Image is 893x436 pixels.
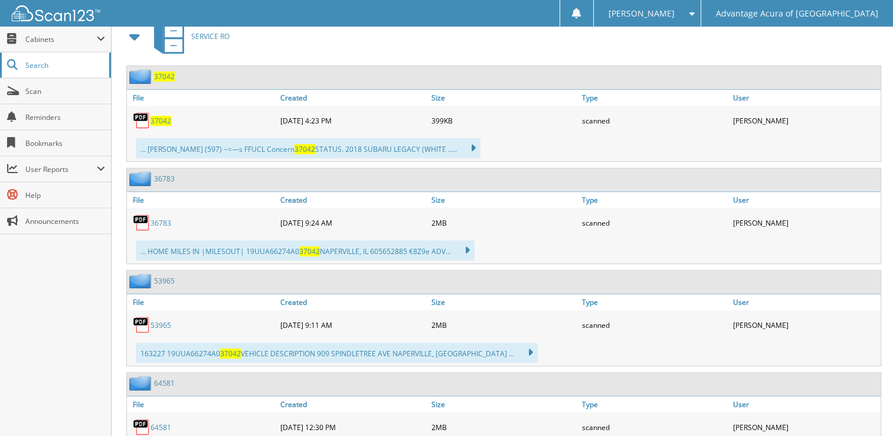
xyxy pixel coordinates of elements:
span: [PERSON_NAME] [609,10,675,17]
span: User Reports [25,164,97,174]
span: Cabinets [25,34,97,44]
span: Help [25,190,105,200]
div: scanned [579,109,730,132]
iframe: Chat Widget [834,379,893,436]
img: PDF.png [133,316,151,334]
img: PDF.png [133,418,151,436]
a: SERVICE RO [147,13,230,60]
a: Size [428,192,579,208]
span: 37042 [299,246,320,256]
a: Size [428,294,579,310]
div: [DATE] 4:23 PM [277,109,428,132]
a: User [730,396,881,412]
a: Created [277,396,428,412]
div: 2MB [428,211,579,235]
a: Type [579,294,730,310]
a: 64581 [151,422,171,432]
span: Advantage Acura of [GEOGRAPHIC_DATA] [716,10,878,17]
span: Scan [25,86,105,96]
a: 37042 [154,71,175,82]
a: 53965 [154,276,175,286]
div: [DATE] 9:11 AM [277,313,428,337]
a: Created [277,294,428,310]
a: 36783 [154,174,175,184]
a: 37042 [151,116,171,126]
img: scan123-logo-white.svg [12,5,100,21]
span: SERVICE RO [191,31,230,41]
div: 399KB [428,109,579,132]
img: folder2.png [129,69,154,84]
img: PDF.png [133,112,151,129]
div: 163227 19UUA66274A0 VEHICLE DESCRIPTION 909 SPINDLETREE AVE NAPERVILLE, [GEOGRAPHIC_DATA] ... [136,343,538,363]
a: File [127,192,277,208]
a: Created [277,90,428,106]
a: Type [579,192,730,208]
div: 2MB [428,313,579,337]
div: scanned [579,313,730,337]
div: [PERSON_NAME] [730,211,881,235]
div: [PERSON_NAME] [730,109,881,132]
span: Bookmarks [25,138,105,148]
a: User [730,294,881,310]
span: 37042 [220,349,241,359]
div: [DATE] 9:24 AM [277,211,428,235]
a: 36783 [151,218,171,228]
div: ... [PERSON_NAME] (597) ~=—s FFUCL Concern STATUS. 2018 SUBARU LEGACY (WHITE ..... [136,138,480,158]
img: folder2.png [129,376,154,391]
img: PDF.png [133,214,151,232]
a: File [127,294,277,310]
span: Search [25,60,103,70]
a: File [127,396,277,412]
img: folder2.png [129,171,154,186]
span: Reminders [25,112,105,122]
a: User [730,90,881,106]
a: Type [579,396,730,412]
a: User [730,192,881,208]
a: Size [428,396,579,412]
img: folder2.png [129,274,154,288]
a: Type [579,90,730,106]
div: [PERSON_NAME] [730,313,881,337]
a: Size [428,90,579,106]
span: Announcements [25,216,105,226]
a: File [127,90,277,106]
a: 64581 [154,378,175,388]
a: Created [277,192,428,208]
a: 53965 [151,320,171,330]
div: ... HOME MILES IN |MILESOUT| 19UUA66274A0 NAPERVILLE, IL 605652885 €8Z9e ADV... [136,240,475,261]
span: 37042 [295,144,315,154]
div: scanned [579,211,730,235]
